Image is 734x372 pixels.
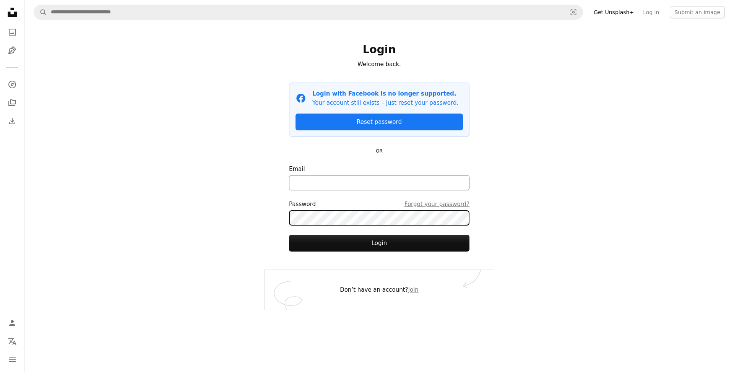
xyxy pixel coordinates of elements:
a: Get Unsplash+ [589,6,638,18]
button: Search Unsplash [34,5,47,19]
div: Password [289,200,469,209]
a: Home — Unsplash [5,5,20,21]
p: Your account still exists – just reset your password. [312,98,458,107]
label: Email [289,164,469,190]
form: Find visuals sitewide [34,5,583,20]
a: Join [408,286,419,293]
p: Login with Facebook is no longer supported. [312,89,458,98]
button: Login [289,235,469,252]
p: Welcome back. [289,60,469,69]
button: Language [5,334,20,349]
button: Visual search [564,5,583,19]
small: OR [376,148,383,154]
div: Don’t have an account? [265,270,494,310]
a: Log in [638,6,664,18]
a: Log in / Sign up [5,315,20,331]
button: Submit an image [670,6,725,18]
a: Download History [5,114,20,129]
a: Reset password [296,114,463,130]
a: Forgot your password? [404,200,469,209]
h1: Login [289,43,469,57]
a: Explore [5,77,20,92]
a: Illustrations [5,43,20,58]
input: Email [289,175,469,190]
button: Menu [5,352,20,367]
a: Collections [5,95,20,110]
input: PasswordForgot your password? [289,210,469,226]
a: Photos [5,24,20,40]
